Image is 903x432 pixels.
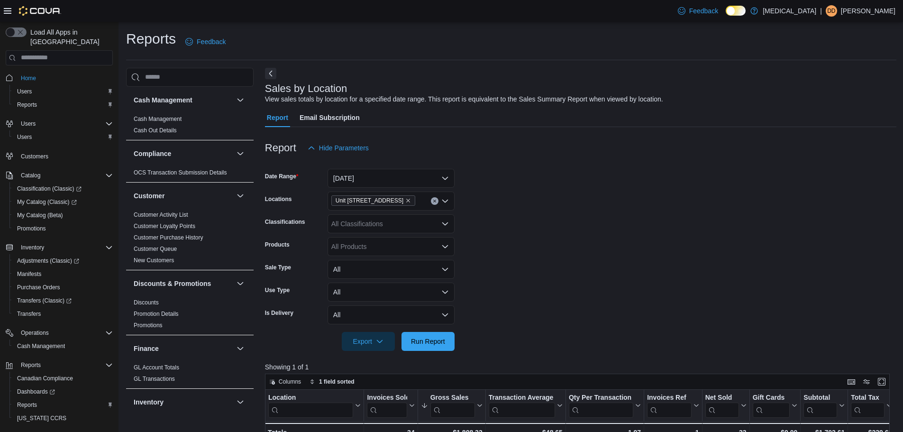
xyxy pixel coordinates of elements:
a: Transfers (Classic) [13,295,75,306]
span: Promotion Details [134,310,179,318]
button: Run Report [401,332,455,351]
button: Clear input [431,197,438,205]
span: Operations [21,329,49,337]
button: All [328,260,455,279]
input: Dark Mode [726,6,746,16]
span: Customer Purchase History [134,234,203,241]
a: GL Transactions [134,376,175,382]
a: My Catalog (Classic) [9,195,117,209]
button: Remove Unit 385 North Dollarton Highway from selection in this group [405,198,411,203]
span: Customer Loyalty Points [134,222,195,230]
h3: Inventory [134,397,164,407]
span: My Catalog (Classic) [13,196,113,208]
button: [DATE] [328,169,455,188]
button: Users [2,117,117,130]
div: Invoices Sold [367,393,407,417]
div: Discounts & Promotions [126,297,254,335]
h1: Reports [126,29,176,48]
button: Reports [9,98,117,111]
span: My Catalog (Beta) [13,210,113,221]
span: 1 field sorted [319,378,355,386]
span: Report [267,108,288,127]
a: Classification (Classic) [9,182,117,195]
span: Users [13,131,113,143]
h3: Report [265,142,296,154]
button: Home [2,71,117,85]
div: Subtotal [803,393,837,417]
span: My Catalog (Classic) [17,198,77,206]
span: Classification (Classic) [17,185,82,193]
button: Manifests [9,267,117,281]
button: Operations [2,326,117,340]
span: Users [17,88,32,95]
div: Diego de Azevedo [826,5,837,17]
span: Inventory [17,242,113,253]
button: Purchase Orders [9,281,117,294]
span: Reports [13,399,113,411]
button: Users [9,85,117,98]
a: Reports [13,99,41,110]
div: Qty Per Transaction [569,393,633,402]
a: Discounts [134,299,159,306]
a: OCS Transaction Submission Details [134,169,227,176]
button: Customer [235,190,246,202]
h3: Finance [134,344,159,353]
div: Total Tax [851,393,885,417]
div: Gross Sales [430,393,474,417]
span: Cash Management [17,342,65,350]
button: Qty Per Transaction [569,393,641,417]
div: Qty Per Transaction [569,393,633,417]
span: Users [21,120,36,128]
span: Cash Out Details [134,127,177,134]
span: Reports [17,359,113,371]
a: Canadian Compliance [13,373,77,384]
h3: Discounts & Promotions [134,279,211,288]
div: Finance [126,362,254,388]
button: Compliance [235,148,246,159]
label: Sale Type [265,264,291,271]
a: Classification (Classic) [13,183,85,194]
button: Location [268,393,361,417]
span: Transfers [17,310,41,318]
button: Operations [17,327,53,339]
p: Showing 1 of 1 [265,362,896,372]
div: Invoices Ref [647,393,691,417]
span: Canadian Compliance [13,373,113,384]
span: New Customers [134,257,174,264]
span: Unit 385 North Dollarton Highway [331,195,415,206]
a: Feedback [182,32,229,51]
p: [PERSON_NAME] [841,5,895,17]
span: Columns [279,378,301,386]
button: Open list of options [441,197,449,205]
div: Compliance [126,167,254,182]
span: Adjustments (Classic) [13,255,113,267]
label: Classifications [265,218,305,226]
a: Users [13,131,36,143]
span: Home [21,74,36,82]
span: Inventory [21,244,44,251]
button: Promotions [9,222,117,235]
p: | [820,5,822,17]
span: Adjustments (Classic) [17,257,79,265]
button: Users [17,118,39,129]
p: [MEDICAL_DATA] [763,5,816,17]
span: Purchase Orders [13,282,113,293]
a: Feedback [674,1,722,20]
a: My Catalog (Beta) [13,210,67,221]
span: Hide Parameters [319,143,369,153]
label: Products [265,241,290,248]
span: Operations [17,327,113,339]
button: Customer [134,191,233,201]
div: Customer [126,209,254,270]
span: Transfers (Classic) [17,297,72,304]
span: Dashboards [17,388,55,395]
span: Email Subscription [300,108,360,127]
button: Canadian Compliance [9,372,117,385]
img: Cova [19,6,61,16]
span: Reports [17,101,37,109]
a: GL Account Totals [134,364,179,371]
span: Reports [21,361,41,369]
